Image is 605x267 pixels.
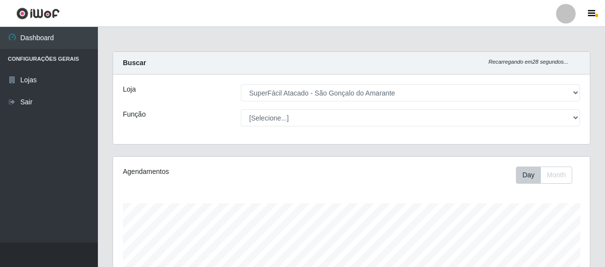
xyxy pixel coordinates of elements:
strong: Buscar [123,59,146,67]
label: Loja [123,84,136,95]
img: CoreUI Logo [16,7,60,20]
button: Month [540,167,572,184]
button: Day [516,167,541,184]
label: Função [123,109,146,120]
div: Agendamentos [123,167,305,177]
div: Toolbar with button groups [516,167,580,184]
i: Recarregando em 28 segundos... [489,59,568,65]
div: First group [516,167,572,184]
